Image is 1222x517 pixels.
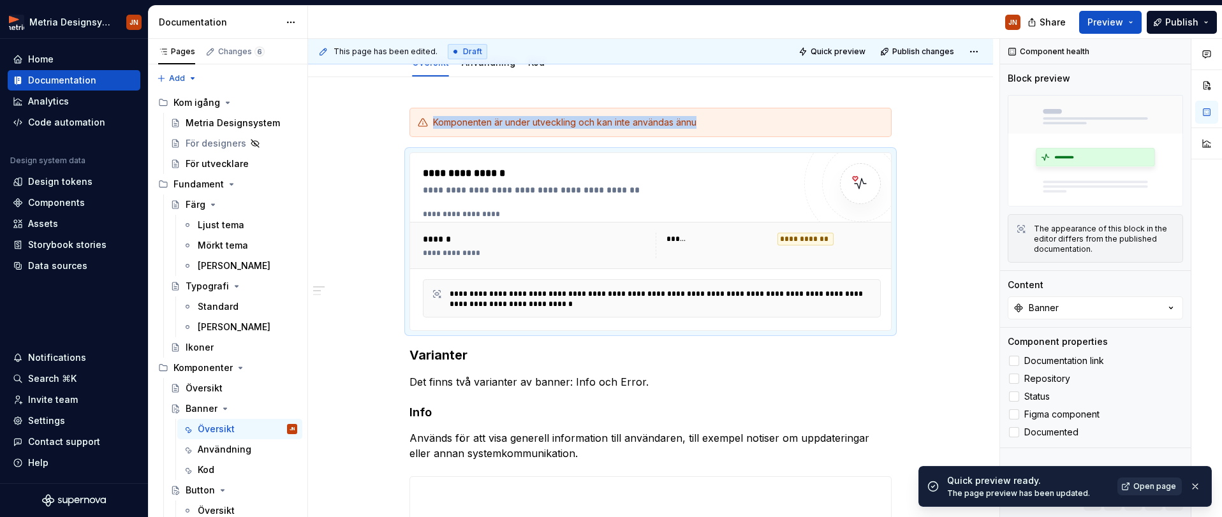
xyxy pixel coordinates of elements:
[177,460,302,480] a: Kod
[8,49,140,69] a: Home
[8,193,140,213] a: Components
[177,419,302,439] a: ÖversiktJN
[177,439,302,460] a: Användning
[407,48,454,75] div: Översikt
[8,70,140,91] a: Documentation
[158,47,195,57] div: Pages
[8,214,140,234] a: Assets
[153,92,302,113] div: Kom igång
[186,117,280,129] div: Metria Designsystem
[8,411,140,431] a: Settings
[334,47,438,57] span: This page has been edited.
[1008,279,1043,291] div: Content
[165,113,302,133] a: Metria Designsystem
[3,8,145,36] button: Metria DesignsystemJN
[28,351,86,364] div: Notifications
[9,15,24,30] img: fcc7d103-c4a6-47df-856c-21dae8b51a16.png
[173,96,220,109] div: Kom igång
[28,414,65,427] div: Settings
[186,341,214,354] div: Ikoner
[28,217,58,230] div: Assets
[165,154,302,174] a: För utvecklare
[10,156,85,166] div: Design system data
[1079,11,1142,34] button: Preview
[409,430,892,461] p: Används för att visa generell information till användaren, till exempel notiser om uppdateringar ...
[165,194,302,215] a: Färg
[811,47,865,57] span: Quick preview
[165,398,302,419] a: Banner
[409,405,892,420] h4: Info
[177,256,302,276] a: [PERSON_NAME]
[153,174,302,194] div: Fundament
[1024,374,1070,384] span: Repository
[173,361,233,374] div: Komponenter
[1008,296,1183,319] button: Banner
[165,337,302,358] a: Ikoner
[42,494,106,507] svg: Supernova Logo
[1029,302,1059,314] div: Banner
[28,238,107,251] div: Storybook stories
[165,276,302,296] a: Typografi
[1008,72,1070,85] div: Block preview
[198,321,270,333] div: [PERSON_NAME]
[409,346,892,364] h3: Varianter
[165,133,302,154] a: För designers
[28,393,78,406] div: Invite team
[8,171,140,192] a: Design tokens
[29,16,111,29] div: Metria Designsystem
[28,116,105,129] div: Code automation
[165,480,302,500] a: Button
[28,53,54,66] div: Home
[198,423,235,435] div: Översikt
[198,443,251,456] div: Användning
[795,43,871,61] button: Quick preview
[8,91,140,112] a: Analytics
[8,368,140,389] button: Search ⌘K
[1133,481,1176,492] span: Open page
[198,300,239,313] div: Standard
[1008,17,1017,27] div: JN
[1024,391,1050,402] span: Status
[198,259,270,272] div: [PERSON_NAME]
[198,504,235,517] div: Översikt
[28,435,100,448] div: Contact support
[186,198,205,211] div: Färg
[947,488,1110,499] div: The page preview has been updated.
[28,95,69,108] div: Analytics
[8,112,140,133] a: Code automation
[290,423,295,435] div: JN
[1024,427,1078,437] span: Documented
[409,374,892,390] p: Det finns två varianter av banner: Info och Error.
[892,47,954,57] span: Publish changes
[28,175,92,188] div: Design tokens
[28,196,85,209] div: Components
[153,358,302,378] div: Komponenter
[218,47,265,57] div: Changes
[8,432,140,452] button: Contact support
[198,239,248,252] div: Mörkt tema
[186,382,223,395] div: Översikt
[186,137,246,150] div: För designers
[28,259,87,272] div: Data sources
[28,74,96,87] div: Documentation
[1040,16,1066,29] span: Share
[186,484,215,497] div: Button
[1147,11,1217,34] button: Publish
[8,347,140,368] button: Notifications
[186,402,217,415] div: Banner
[153,69,201,87] button: Add
[463,47,482,57] span: Draft
[947,474,1110,487] div: Quick preview ready.
[177,215,302,235] a: Ljust tema
[28,456,48,469] div: Help
[198,463,214,476] div: Kod
[254,47,265,57] span: 6
[1034,224,1175,254] div: The appearance of this block in the editor differs from the published documentation.
[1024,356,1104,366] span: Documentation link
[159,16,279,29] div: Documentation
[1021,11,1074,34] button: Share
[177,296,302,317] a: Standard
[8,390,140,410] a: Invite team
[129,17,138,27] div: JN
[1024,409,1100,419] span: Figma component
